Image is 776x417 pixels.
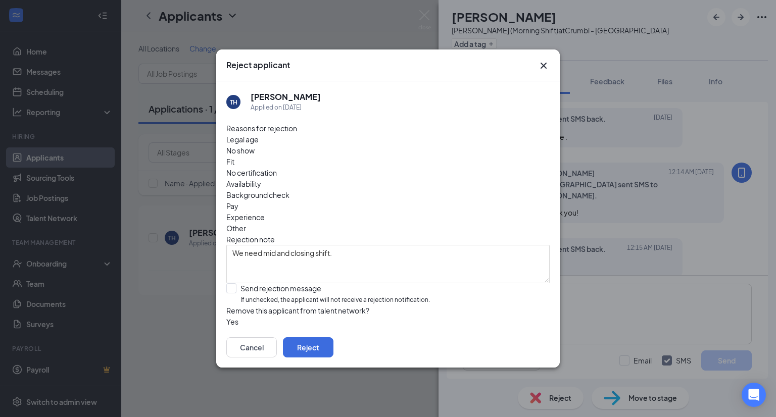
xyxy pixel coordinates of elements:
[226,200,238,212] span: Pay
[226,223,246,234] span: Other
[283,337,333,357] button: Reject
[226,60,290,71] h3: Reject applicant
[226,134,259,145] span: Legal age
[226,306,369,315] span: Remove this applicant from talent network?
[226,212,265,223] span: Experience
[538,60,550,72] svg: Cross
[251,91,321,102] h5: [PERSON_NAME]
[226,316,238,327] span: Yes
[230,98,237,107] div: TH
[251,102,321,113] div: Applied on [DATE]
[226,235,275,244] span: Rejection note
[742,383,766,407] div: Open Intercom Messenger
[538,60,550,72] button: Close
[226,124,297,133] span: Reasons for rejection
[226,156,234,167] span: Fit
[226,245,550,283] textarea: We need mid and closing shift.
[226,145,255,156] span: No show
[226,189,289,200] span: Background check
[226,337,277,357] button: Cancel
[226,178,261,189] span: Availability
[226,167,277,178] span: No certification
